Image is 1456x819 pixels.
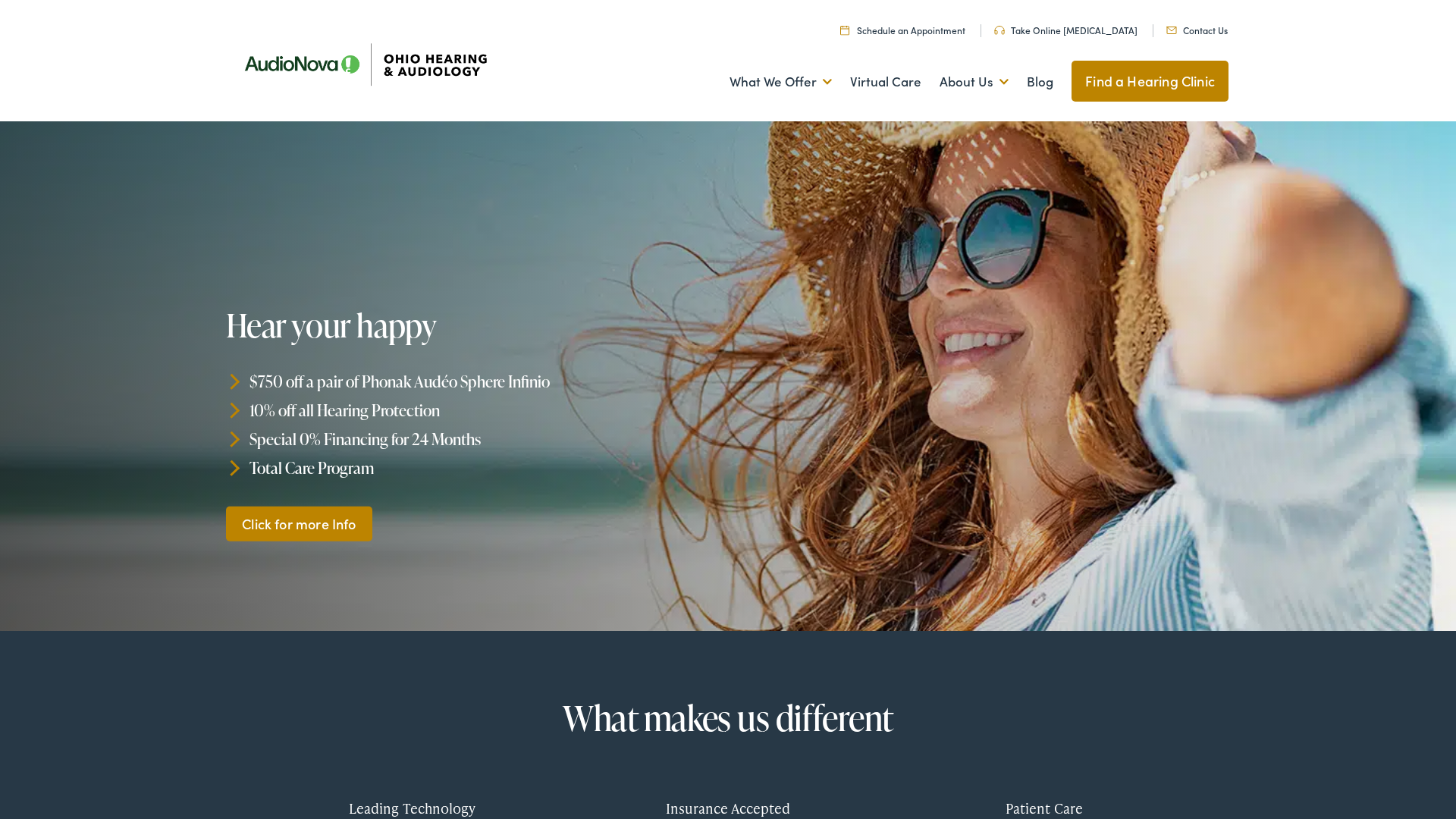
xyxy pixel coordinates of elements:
a: What We Offer [730,54,832,110]
a: Contact Us [1166,24,1228,36]
li: Total Care Program [226,453,736,482]
img: Headphones icone to schedule online hearing test in Cincinnati, OH [994,26,1005,35]
li: 10% off all Hearing Protection [226,396,736,425]
h1: Hear your happy [226,308,736,343]
a: About Us [940,54,1009,110]
h2: What makes us different [265,699,1191,737]
li: $750 off a pair of Phonak Audéo Sphere Infinio [226,367,736,396]
img: Calendar Icon to schedule a hearing appointment in Cincinnati, OH [840,25,849,35]
li: Special 0% Financing for 24 Months [226,425,736,453]
a: Find a Hearing Clinic [1072,61,1228,102]
a: Click for more Info [226,506,373,541]
a: Schedule an Appointment [840,24,965,36]
a: Blog [1027,54,1053,110]
a: Take Online [MEDICAL_DATA] [994,24,1137,36]
a: Virtual Care [850,54,921,110]
img: Mail icon representing email contact with Ohio Hearing in Cincinnati, OH [1166,27,1177,34]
